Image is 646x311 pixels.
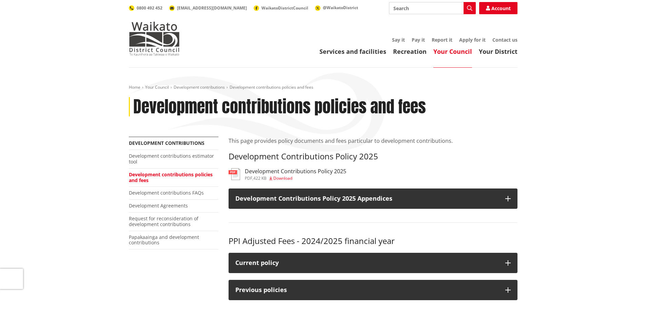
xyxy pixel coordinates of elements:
p: This page provides policy documents and fees particular to development contributions. [229,137,517,145]
img: document-pdf.svg [229,168,240,180]
a: Your District [479,47,517,55]
span: Development contributions policies and fees [230,84,313,90]
a: 0800 492 452 [129,5,162,11]
a: Apply for it [459,37,486,43]
input: Search input [389,2,476,14]
a: [EMAIL_ADDRESS][DOMAIN_NAME] [169,5,247,11]
h3: Development Contributions Policy 2025 [229,152,517,161]
a: Pay it [412,37,425,43]
a: Request for reconsideration of development contributions [129,215,198,227]
span: [EMAIL_ADDRESS][DOMAIN_NAME] [177,5,247,11]
div: Current policy [235,260,498,266]
a: Development Agreements [129,202,188,209]
a: Services and facilities [319,47,386,55]
nav: breadcrumb [129,85,517,90]
span: WaikatoDistrictCouncil [261,5,308,11]
a: @WaikatoDistrict [315,5,358,10]
a: Development contributions [174,84,225,90]
a: Report it [432,37,452,43]
a: Say it [392,37,405,43]
span: pdf [245,175,252,181]
a: Development contributions estimator tool [129,153,214,165]
a: Your Council [145,84,169,90]
a: WaikatoDistrictCouncil [254,5,308,11]
span: Download [273,175,292,181]
img: Waikato District Council - Te Kaunihera aa Takiwaa o Waikato [129,22,180,55]
h3: Development Contributions Policy 2025 Appendices [235,195,498,202]
div: , [245,176,346,180]
h3: Development Contributions Policy 2025 [245,168,346,175]
h3: PPI Adjusted Fees - 2024/2025 financial year [229,236,517,246]
a: Papakaainga and development contributions [129,234,199,246]
a: Home [129,84,140,90]
h1: Development contributions policies and fees [133,97,426,117]
a: Development Contributions Policy 2025 pdf,422 KB Download [229,168,346,180]
a: Contact us [492,37,517,43]
a: Development contributions FAQs [129,190,204,196]
a: Development contributions policies and fees [129,171,213,183]
button: Previous policies [229,280,517,300]
a: Development contributions [129,140,204,146]
button: Development Contributions Policy 2025 Appendices [229,188,517,209]
button: Current policy [229,253,517,273]
a: Your Council [433,47,472,55]
a: Recreation [393,47,427,55]
div: Previous policies [235,287,498,293]
span: @WaikatoDistrict [323,5,358,10]
span: 0800 492 452 [137,5,162,11]
span: 422 KB [253,175,267,181]
a: Account [479,2,517,14]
